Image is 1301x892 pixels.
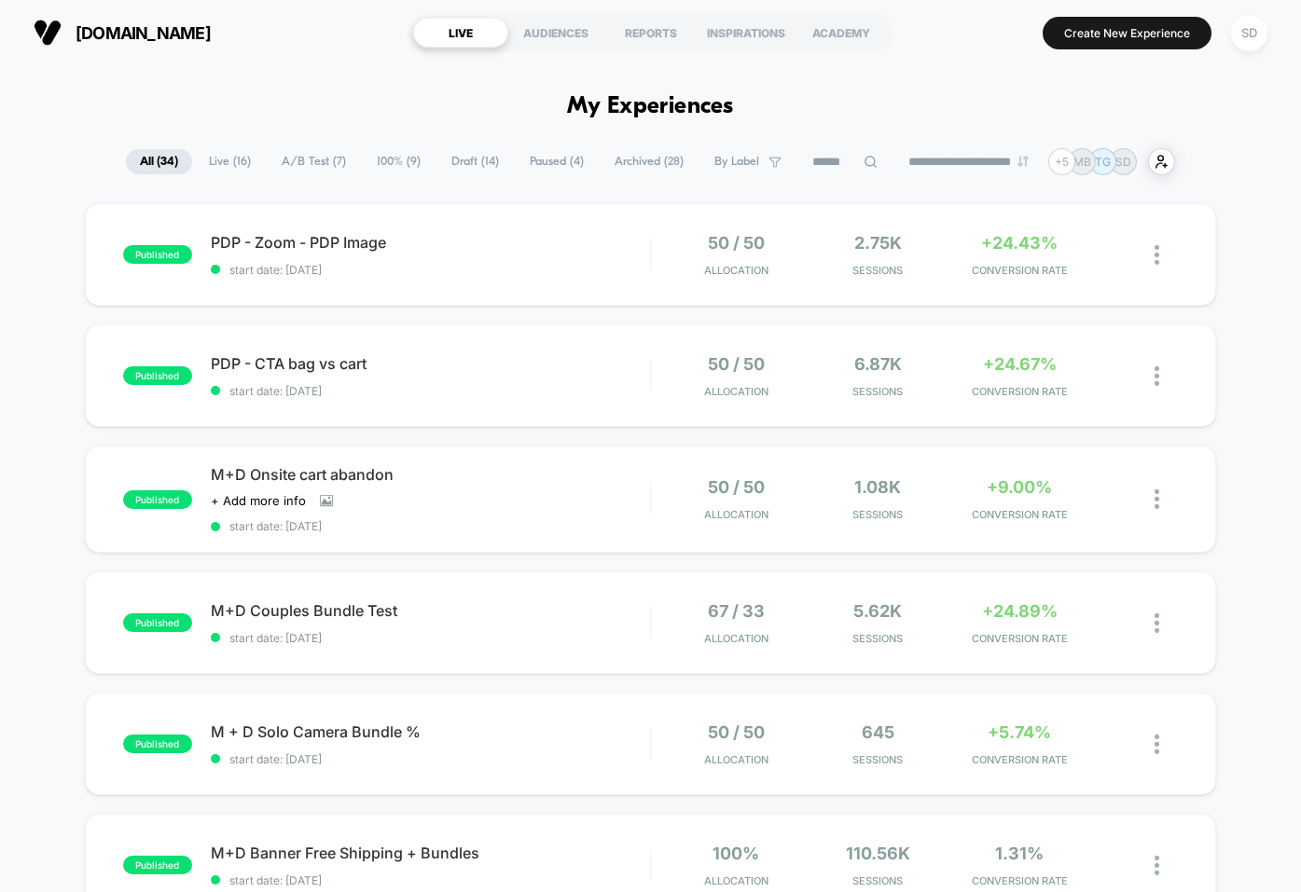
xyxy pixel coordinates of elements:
img: close [1155,366,1159,386]
span: PDP - CTA bag vs cart [211,354,650,373]
span: CONVERSION RATE [953,632,1086,645]
span: CONVERSION RATE [953,385,1086,398]
span: published [123,490,192,509]
span: 110.56k [846,844,910,863]
span: [DOMAIN_NAME] [76,23,211,43]
span: published [123,734,192,753]
span: 100% [713,844,759,863]
img: close [1155,489,1159,509]
span: M+D Banner Free Shipping + Bundles [211,844,650,862]
span: Sessions [811,264,944,277]
span: start date: [DATE] [211,384,650,398]
span: M + D Solo Camera Bundle % [211,722,650,741]
span: 67 / 33 [708,601,765,621]
img: close [1155,734,1159,754]
span: Sessions [811,753,944,766]
span: 50 / 50 [708,233,765,253]
span: PDP - Zoom - PDP Image [211,233,650,252]
span: Draft ( 14 ) [437,149,513,174]
span: All ( 34 ) [126,149,192,174]
span: Allocation [704,874,768,887]
div: ACADEMY [794,18,889,48]
span: Allocation [704,508,768,521]
p: TG [1095,155,1111,169]
button: Create New Experience [1043,17,1211,49]
span: CONVERSION RATE [953,753,1086,766]
span: published [123,613,192,632]
span: Sessions [811,874,944,887]
span: By Label [714,155,759,169]
span: Allocation [704,264,768,277]
img: end [1017,156,1029,167]
span: published [123,245,192,264]
img: close [1155,245,1159,265]
span: start date: [DATE] [211,873,650,887]
button: [DOMAIN_NAME] [28,18,216,48]
span: +24.89% [982,601,1058,621]
span: +9.00% [987,477,1052,497]
span: M+D Onsite cart abandon [211,465,650,484]
span: Sessions [811,508,944,521]
img: close [1155,856,1159,875]
span: Allocation [704,632,768,645]
span: Paused ( 4 ) [516,149,598,174]
span: 2.75k [854,233,902,253]
span: +24.43% [981,233,1058,253]
img: Visually logo [34,19,62,47]
span: + Add more info [211,493,306,508]
span: Sessions [811,632,944,645]
img: close [1155,613,1159,633]
div: REPORTS [603,18,699,48]
div: AUDIENCES [508,18,603,48]
span: 5.62k [853,601,902,621]
span: start date: [DATE] [211,519,650,533]
span: 6.87k [854,354,902,374]
span: Sessions [811,385,944,398]
span: A/B Test ( 7 ) [268,149,360,174]
div: SD [1231,15,1267,51]
span: CONVERSION RATE [953,874,1086,887]
span: published [123,366,192,385]
span: Live ( 16 ) [195,149,265,174]
span: start date: [DATE] [211,631,650,645]
div: + 5 [1048,148,1075,175]
span: 100% ( 9 ) [363,149,435,174]
span: 645 [862,722,894,742]
span: Allocation [704,385,768,398]
div: INSPIRATIONS [699,18,794,48]
span: start date: [DATE] [211,752,650,766]
span: Allocation [704,753,768,766]
span: +24.67% [983,354,1057,374]
button: SD [1225,14,1273,52]
span: start date: [DATE] [211,263,650,277]
span: published [123,856,192,874]
span: +5.74% [988,722,1051,742]
span: 50 / 50 [708,477,765,497]
p: MB [1073,155,1091,169]
span: CONVERSION RATE [953,508,1086,521]
span: 50 / 50 [708,354,765,374]
span: M+D Couples Bundle Test [211,601,650,620]
span: 1.31% [995,844,1044,863]
span: CONVERSION RATE [953,264,1086,277]
p: SD [1115,155,1131,169]
h1: My Experiences [567,93,734,120]
span: 50 / 50 [708,722,765,742]
span: Archived ( 28 ) [601,149,698,174]
div: LIVE [413,18,508,48]
span: 1.08k [854,477,901,497]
